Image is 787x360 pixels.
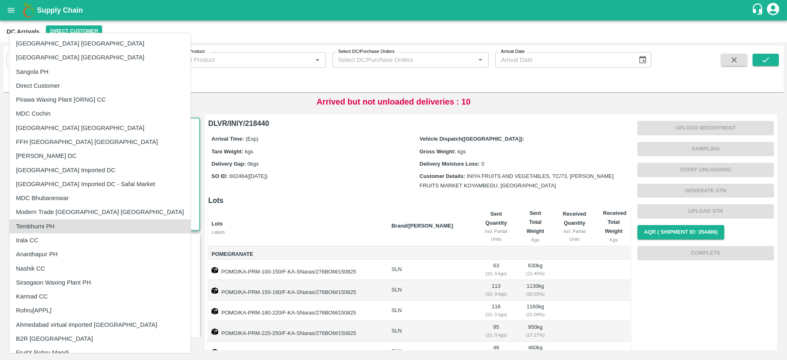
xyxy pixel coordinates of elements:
li: MDC Cochin [9,107,191,121]
li: Modern Trade [GEOGRAPHIC_DATA] [GEOGRAPHIC_DATA] [9,205,191,219]
li: FFH [GEOGRAPHIC_DATA] [GEOGRAPHIC_DATA] [9,135,191,149]
li: MDC Bhubaneswar [9,191,191,205]
li: Direct Customer [9,79,191,93]
li: [GEOGRAPHIC_DATA] [GEOGRAPHIC_DATA] [9,121,191,135]
li: Irala CC [9,233,191,247]
li: Tembhurni PH [9,219,191,233]
li: Pirawa Waxing Plant [ORNG] CC [9,93,191,107]
li: Ananthapur PH [9,247,191,261]
li: Sirasgaon Waxing Plant PH [9,276,191,289]
li: B2R [GEOGRAPHIC_DATA] [9,332,191,346]
li: [PERSON_NAME] DC [9,149,191,163]
li: FruitX Rohru Mandi [9,346,191,360]
li: [GEOGRAPHIC_DATA] Imported DC - Safal Market [9,177,191,191]
li: [GEOGRAPHIC_DATA] Imported DC [9,163,191,177]
li: Karmad CC [9,289,191,303]
li: Sangola PH [9,65,191,79]
li: [GEOGRAPHIC_DATA] [GEOGRAPHIC_DATA] [9,36,191,50]
li: Ahmedabad virtual imported [GEOGRAPHIC_DATA] [9,318,191,332]
li: Nashik CC [9,262,191,276]
li: [GEOGRAPHIC_DATA] [GEOGRAPHIC_DATA] [9,50,191,64]
li: Rohru[APPL] [9,303,191,317]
